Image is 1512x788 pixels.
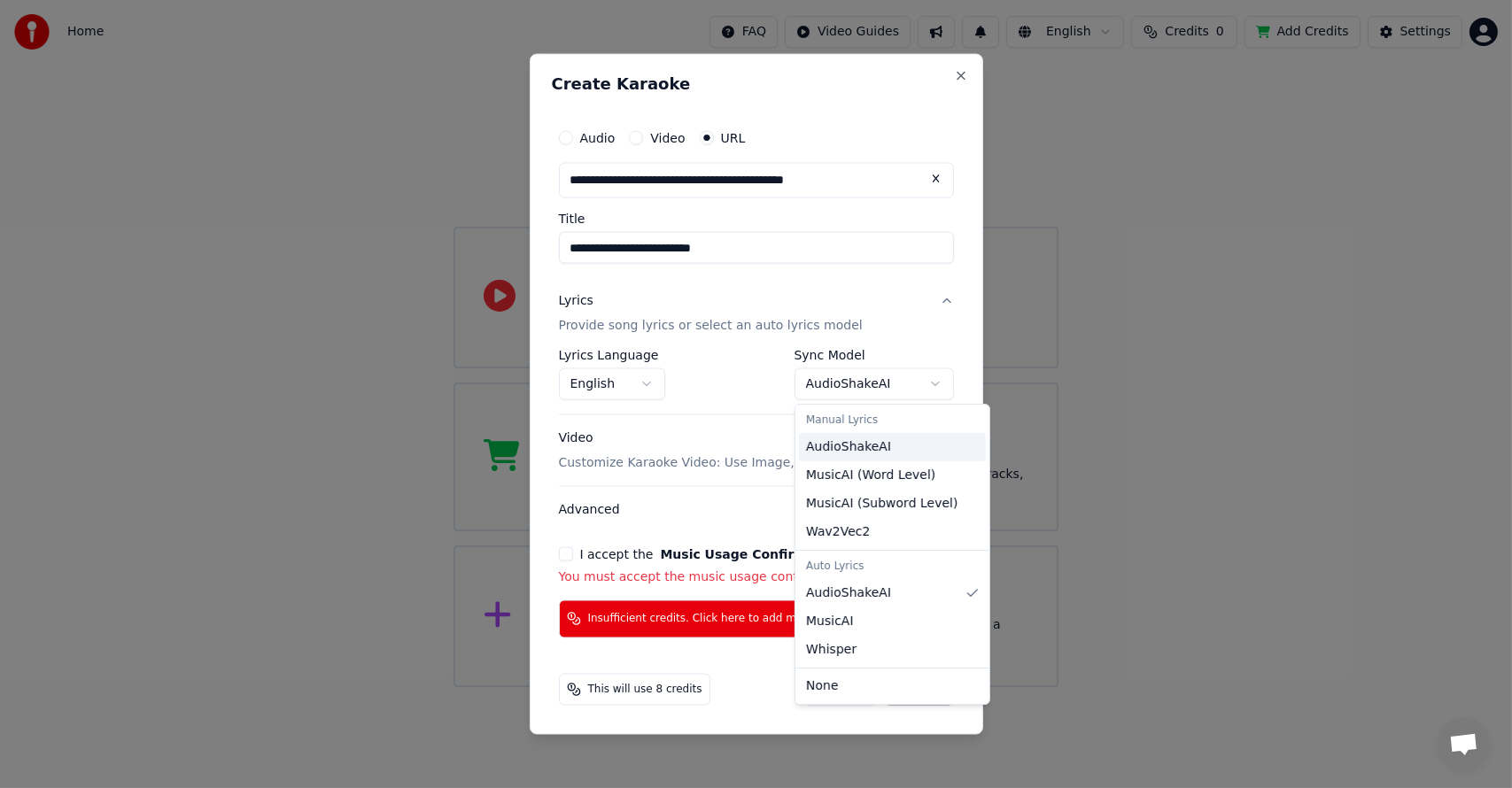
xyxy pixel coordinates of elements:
span: AudioShakeAI [806,584,891,602]
span: MusicAI ( Subword Level ) [806,495,958,513]
span: MusicAI ( Word Level ) [806,467,935,484]
div: Auto Lyrics [799,554,986,579]
div: Manual Lyrics [799,408,986,433]
span: None [806,677,839,695]
span: Wav2Vec2 [806,523,870,541]
span: MusicAI [806,613,854,630]
span: AudioShakeAI [806,438,891,456]
span: Whisper [806,641,857,659]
